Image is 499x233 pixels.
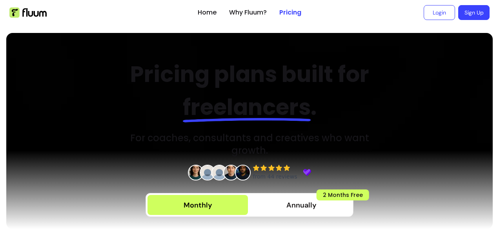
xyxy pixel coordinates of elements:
[117,132,382,157] h3: For coaches, consultants and creatives who want growth.
[9,7,47,18] img: Fluum Logo
[198,8,217,17] a: Home
[317,189,369,200] span: 2 Months Free
[286,200,317,211] span: Annually
[424,5,455,20] a: Login
[184,200,212,211] div: Monthly
[183,92,311,123] span: freelancers
[229,8,267,17] a: Why Fluum?
[279,8,301,17] a: Pricing
[117,58,382,124] h2: Pricing plans built for .
[458,5,490,20] a: Sign Up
